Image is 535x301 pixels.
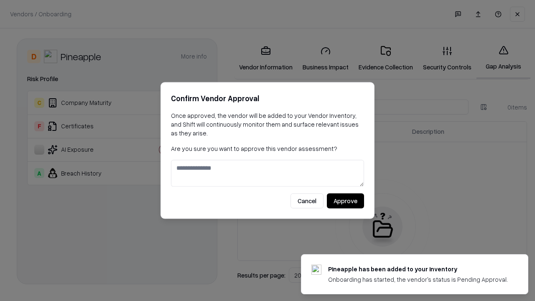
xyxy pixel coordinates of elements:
h2: Confirm Vendor Approval [171,92,364,105]
button: Cancel [290,194,324,209]
button: Approve [327,194,364,209]
div: Pineapple has been added to your inventory [328,265,508,273]
p: Once approved, the vendor will be added to your Vendor Inventory, and Shift will continuously mon... [171,111,364,138]
img: pineappleenergy.com [311,265,321,275]
p: Are you sure you want to approve this vendor assessment? [171,144,364,153]
div: Onboarding has started, the vendor's status is Pending Approval. [328,275,508,284]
